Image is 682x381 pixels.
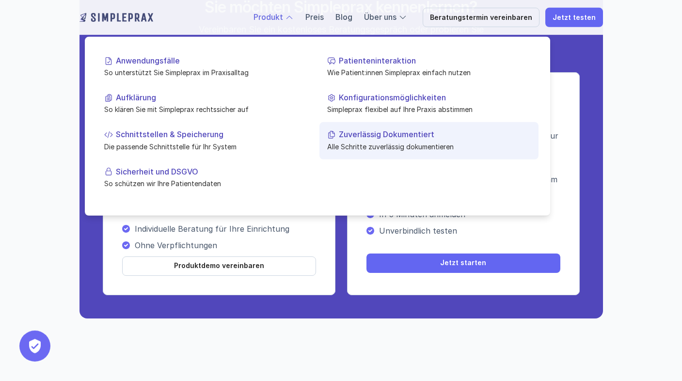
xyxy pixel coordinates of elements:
p: Die passende Schnittstelle für Ihr System [104,141,308,151]
a: Zuverlässig DokumentiertAlle Schritte zuverlässig dokumentieren [319,122,539,159]
p: Unverbindlich testen [379,226,560,236]
p: Simpleprax flexibel auf Ihre Praxis abstimmen [327,104,531,114]
a: Preis [305,12,324,22]
p: So unterstützt Sie Simpleprax im Praxisalltag [104,67,308,78]
a: AnwendungsfälleSo unterstützt Sie Simpleprax im Praxisalltag [96,48,316,85]
a: Blog [335,12,352,22]
p: Konfigurationsmöglichkeiten [339,93,531,102]
p: Anwendungsfälle [116,56,308,65]
a: Produkt [254,12,283,22]
p: Beratungstermin vereinbaren [430,14,532,22]
p: Produktdemo vereinbaren [174,262,264,270]
p: Jetzt starten [440,259,486,267]
a: Schnittstellen & SpeicherungDie passende Schnittstelle für Ihr System [96,122,316,159]
a: KonfigurationsmöglichkeitenSimpleprax flexibel auf Ihre Praxis abstimmen [319,85,539,122]
p: Ohne Verpflichtungen [135,240,316,250]
p: Aufklärung [116,93,308,102]
a: Produktdemo vereinbaren [122,256,316,276]
p: So klären Sie mit Simpleprax rechtssicher auf [104,104,308,114]
a: Über uns [364,12,397,22]
p: Jetzt testen [553,14,596,22]
p: Patienteninteraktion [339,56,531,65]
a: Jetzt testen [545,8,603,27]
p: Individuelle Beratung für Ihre Einrichtung [135,224,316,234]
a: Sicherheit und DSGVOSo schützen wir Ihre Patientendaten [96,159,316,196]
p: So schützen wir Ihre Patientendaten [104,178,308,189]
a: PatienteninteraktionWie Patient:innen Simpleprax einfach nutzen [319,48,539,85]
p: Wie Patient:innen Simpleprax einfach nutzen [327,67,531,78]
p: Zuverlässig Dokumentiert [339,130,531,139]
a: Beratungstermin vereinbaren [423,8,539,27]
a: Jetzt starten [366,254,560,273]
p: Schnittstellen & Speicherung [116,130,308,139]
p: Sicherheit und DSGVO [116,167,308,176]
p: Alle Schritte zuverlässig dokumentieren [327,141,531,151]
a: AufklärungSo klären Sie mit Simpleprax rechtssicher auf [96,85,316,122]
